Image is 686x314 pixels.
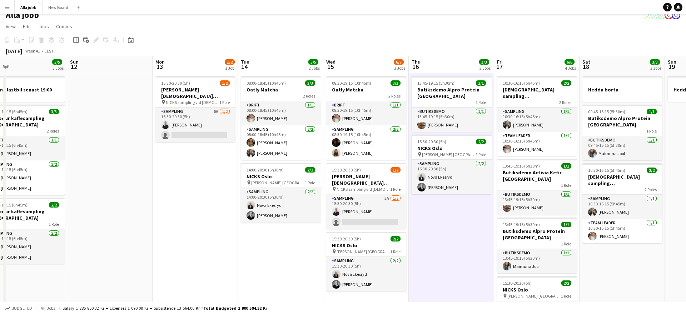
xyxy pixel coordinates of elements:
[49,202,59,208] span: 2/2
[503,163,540,169] span: 13:45-19:15 (5h30m)
[559,100,571,105] span: 2 Roles
[582,163,662,243] app-job-card: 10:30-16:15 (5h45m)2/2[DEMOGRAPHIC_DATA] sampling [GEOGRAPHIC_DATA]2 RolesSampling1/110:30-16:15 ...
[155,59,165,65] span: Mon
[650,59,660,65] span: 3/3
[412,108,492,132] app-card-role: Butiksdemo1/113:45-19:15 (5h30m)[PERSON_NAME]
[582,76,662,102] div: Hedda borta
[6,23,16,30] span: View
[155,108,235,142] app-card-role: Sampling6A1/215:30-20:30 (5h)[PERSON_NAME]
[650,65,661,71] div: 3 Jobs
[497,86,577,99] h3: [DEMOGRAPHIC_DATA] sampling [GEOGRAPHIC_DATA]
[69,63,79,71] span: 12
[3,22,19,31] a: View
[53,65,64,71] div: 3 Jobs
[503,280,532,286] span: 15:30-20:30 (5h)
[326,125,406,160] app-card-role: Sampling2/208:30-19:15 (10h45m)[PERSON_NAME][PERSON_NAME]
[476,100,486,105] span: 1 Role
[20,22,34,31] a: Edit
[582,105,662,160] app-job-card: 09:45-15:15 (5h30m)1/1Butiksdemo Alpro Protein [GEOGRAPHIC_DATA]1 RoleButiksdemo1/109:45-15:15 (5...
[49,221,59,227] span: 1 Role
[326,194,406,229] app-card-role: Sampling3A1/215:30-20:30 (5h)[PERSON_NAME]
[582,86,662,93] h3: Hedda borta
[412,76,492,132] app-job-card: 13:45-19:15 (5h30m)1/1Butiksdemo Alpro Protein [GEOGRAPHIC_DATA]1 RoleButiksdemo1/113:45-19:15 (5...
[155,76,235,142] app-job-card: 15:30-20:30 (5h)1/2[PERSON_NAME] [DEMOGRAPHIC_DATA][PERSON_NAME] Stockholm NICKS sampling vid [DE...
[53,22,75,31] a: Comms
[582,115,662,128] h3: Butiksdemo Alpro Protein [GEOGRAPHIC_DATA]
[326,242,406,249] h3: NICKS Oslo
[561,293,571,299] span: 1 Role
[39,305,56,311] span: All jobs
[497,76,577,156] app-job-card: 10:30-16:15 (5h45m)2/2[DEMOGRAPHIC_DATA] sampling [GEOGRAPHIC_DATA]2 RolesSampling1/110:30-16:15 ...
[561,241,571,246] span: 1 Role
[309,65,320,71] div: 2 Jobs
[588,168,625,173] span: 10:30-16:15 (5h45m)
[337,186,390,192] span: NICKS sampling vid [DEMOGRAPHIC_DATA][PERSON_NAME] Stockholm
[497,249,577,273] app-card-role: Butiksdemo1/113:45-19:15 (5h30m)Maimuna Joof
[476,80,486,86] span: 1/1
[38,23,49,30] span: Jobs
[219,100,230,105] span: 1 Role
[476,152,486,157] span: 1 Role
[326,232,406,291] app-job-card: 15:30-20:30 (5h)2/2NICKS Oslo [PERSON_NAME] [GEOGRAPHIC_DATA]1 RoleSampling2/215:30-20:30 (5h)Nov...
[582,136,662,160] app-card-role: Butiksdemo1/109:45-15:15 (5h30m)Maimuna Joof
[497,218,577,273] app-job-card: 13:45-19:15 (5h30m)1/1Butiksdemo Alpro Protein [GEOGRAPHIC_DATA]1 RoleButiksdemo1/113:45-19:15 (5...
[643,11,652,19] app-user-avatar: Emil Hasselberg
[325,63,335,71] span: 15
[672,11,680,19] app-user-avatar: August Löfgren
[390,186,401,192] span: 1 Role
[241,163,321,223] app-job-card: 14:00-20:30 (6h30m)2/2NICKS Oslo [PERSON_NAME] [GEOGRAPHIC_DATA]1 RoleSampling2/214:00-20:30 (6h3...
[326,101,406,125] app-card-role: Drift1/108:30-19:15 (10h45m)[PERSON_NAME]
[503,80,540,86] span: 10:30-16:15 (5h45m)
[240,63,249,71] span: 14
[479,65,491,71] div: 2 Jobs
[582,219,662,243] app-card-role: Team Leader1/110:30-16:15 (5h45m)[PERSON_NAME]
[476,139,486,144] span: 2/2
[241,86,321,93] h3: Oatly Matcha
[561,222,571,227] span: 1/1
[241,188,321,223] app-card-role: Sampling2/214:00-20:30 (6h30m)Nova Ekesryd[PERSON_NAME]
[497,59,503,65] span: Fri
[647,168,657,173] span: 2/2
[326,76,406,160] app-job-card: 08:30-19:15 (10h45m)3/3Oatly Matcha2 RolesDrift1/108:30-19:15 (10h45m)[PERSON_NAME]Sampling2/208:...
[412,145,492,151] h3: NICKS Oslo
[337,249,390,254] span: [PERSON_NAME] [GEOGRAPHIC_DATA]
[326,86,406,93] h3: Oatly Matcha
[220,80,230,86] span: 1/2
[588,109,625,114] span: 09:45-15:15 (5h30m)
[650,11,659,19] app-user-avatar: Hedda Lagerbielke
[496,63,503,71] span: 17
[391,80,401,86] span: 3/3
[241,76,321,160] app-job-card: 08:00-18:45 (10h45m)3/3Oatly Matcha2 RolesDrift1/108:00-18:45 (10h45m)[PERSON_NAME]Sampling2/208:...
[63,305,267,311] div: Salary 1 885 850.32 kr + Expenses 1 090.00 kr + Subsistence 13 564.00 kr =
[645,187,657,192] span: 2 Roles
[326,163,406,229] div: 15:30-20:30 (5h)1/2[PERSON_NAME] [DEMOGRAPHIC_DATA][PERSON_NAME] Stockholm NICKS sampling vid [DE...
[497,169,577,182] h3: Butiksdemo Activia Kefir [GEOGRAPHIC_DATA]
[23,23,31,30] span: Edit
[326,59,335,65] span: Wed
[251,180,305,185] span: [PERSON_NAME] [GEOGRAPHIC_DATA]
[6,10,39,20] h1: Alla jobb
[479,59,489,65] span: 3/3
[391,236,401,241] span: 2/2
[241,173,321,180] h3: NICKS Oslo
[326,257,406,291] app-card-role: Sampling2/215:30-20:30 (5h)Nova Ekesryd[PERSON_NAME]
[241,125,321,160] app-card-role: Sampling2/208:00-18:45 (10h45m)[PERSON_NAME][PERSON_NAME]
[390,249,401,254] span: 1 Role
[155,86,235,99] h3: [PERSON_NAME] [DEMOGRAPHIC_DATA][PERSON_NAME] Stockholm
[35,22,52,31] a: Jobs
[247,167,284,173] span: 14:00-20:30 (6h30m)
[394,65,405,71] div: 3 Jobs
[247,80,286,86] span: 08:00-18:45 (10h45m)
[47,128,59,134] span: 2 Roles
[647,109,657,114] span: 1/1
[412,135,492,194] app-job-card: 15:30-20:30 (5h)2/2NICKS Oslo [PERSON_NAME] [GEOGRAPHIC_DATA]1 RoleSampling2/215:30-20:30 (5h)Nov...
[561,80,571,86] span: 2/2
[411,63,421,71] span: 16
